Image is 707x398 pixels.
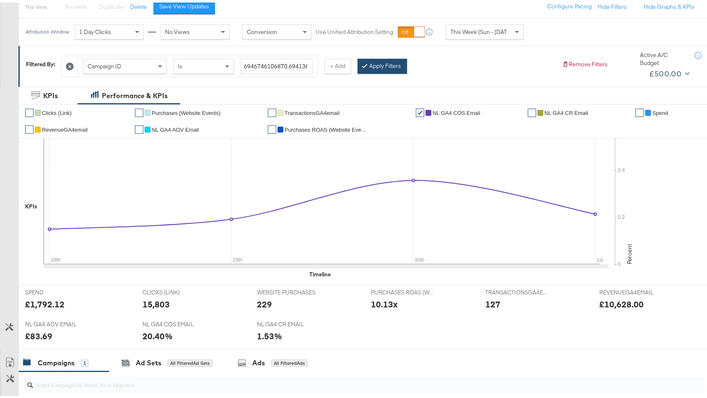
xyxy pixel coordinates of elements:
a: ✔ [25,106,34,114]
div: £500.00 [649,65,681,78]
div: Performance & KPIs [102,88,168,98]
span: WEBSITE PURCHASES [257,286,320,294]
input: Enter a search term [240,56,313,72]
input: Search Campaigns by Name, ID or Objective [33,371,643,387]
a: ✔ [135,106,143,114]
span: Rename [65,0,87,8]
span: Clicks (Link) [42,107,72,114]
button: + Add [324,56,351,71]
label: Use Unified Attribution Setting: [316,26,394,34]
span: TRANSACTIONSGA4EMAIL [485,286,548,294]
div: 15,803 [142,296,170,308]
button: Delete [130,0,147,8]
span: SPEND [25,286,88,294]
span: NL GA4 CR Email [544,107,588,114]
span: NL GA4 AOV EMAIL [25,318,88,326]
div: 1 [81,357,88,364]
a: ✔ [416,106,424,114]
text: Percent [626,242,633,262]
span: Conversion [247,26,277,33]
div: KPIs [25,200,37,208]
div: This View: [25,1,47,8]
span: No Views [165,26,190,33]
span: TransactionsGA4email [285,107,339,114]
div: Ad Sets [136,356,161,365]
button: Hide Graphs & KPIs [644,0,694,8]
span: NL GA4 AOV Email [152,124,199,130]
span: Duplicate [99,0,124,8]
div: £10,628.00 [599,296,644,308]
div: 127 [485,296,500,308]
a: ✔ [528,106,536,114]
button: Remove Filters [562,58,608,66]
div: £83.69 [25,328,52,340]
div: Ads [252,356,265,365]
span: Purchases (Website Events) [152,107,220,114]
a: ✔ [268,106,276,114]
div: 20.40% [142,328,173,340]
div: KPIs [43,88,58,98]
div: Filtered By: [26,58,55,66]
div: All Filtered Ad Sets [168,357,212,364]
span: RevenueGA4email [42,124,88,130]
div: Campaigns [38,356,75,365]
a: ✔ [268,123,276,131]
div: 10.13x [371,296,398,308]
button: £500.00 [646,65,691,78]
a: ✔ [635,106,644,114]
div: 1.53% [257,328,282,340]
span: REVENUEGA4EMAIL [599,286,662,294]
span: Is [178,60,182,68]
span: Campaign ID [88,60,121,68]
span: NL GA4 CR EMAIL [257,318,320,326]
button: Apply Filters [357,56,407,71]
span: CLICKS (LINK) [142,286,205,294]
span: This Week (Sun - [DATE]) [451,26,513,33]
a: ✔ [135,123,143,131]
span: NL GA4 COS EMAIL [142,318,205,326]
span: PURCHASES ROAS (WEBSITE EVENTS) [371,286,434,294]
div: 229 [257,296,272,308]
div: Timeline [309,268,331,276]
div: Attribution Window: [25,26,70,32]
a: ✔ [25,123,34,131]
span: Spend [652,107,668,114]
span: 1 Day Clicks [79,26,111,33]
div: £1,792.12 [25,296,65,308]
div: Active A/C Budget [640,49,686,64]
span: Purchases ROAS (Website Events) [285,124,368,130]
span: NL GA4 COS Email [432,107,480,114]
button: Hide Filters [598,0,627,8]
div: All Filtered Ads [271,357,308,364]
